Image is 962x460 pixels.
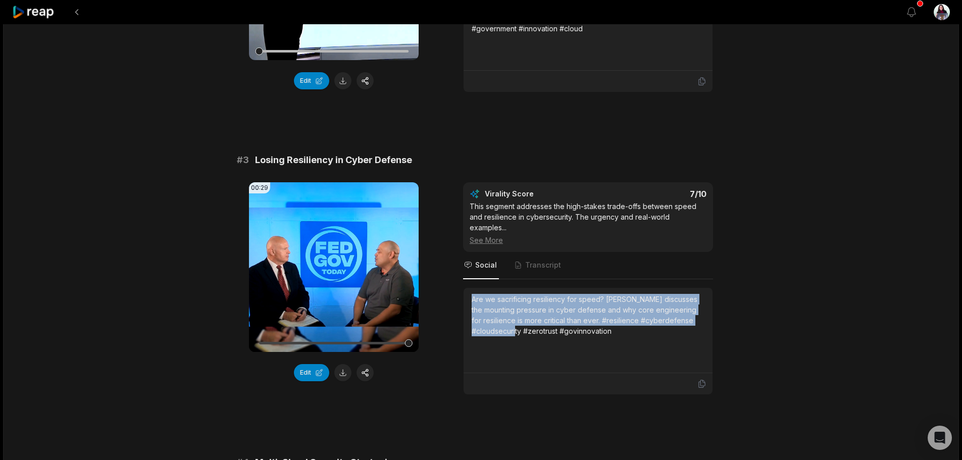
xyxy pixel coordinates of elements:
[472,294,704,336] div: Are we sacrificing resiliency for speed? [PERSON_NAME] discusses the mounting pressure in cyber d...
[249,182,419,352] video: Your browser does not support mp4 format.
[928,426,952,450] div: Open Intercom Messenger
[294,364,329,381] button: Edit
[470,235,706,245] div: See More
[598,189,707,199] div: 7 /10
[255,153,412,167] span: Losing Resiliency in Cyber Defense
[237,153,249,167] span: # 3
[463,252,713,279] nav: Tabs
[485,189,593,199] div: Virality Score
[470,201,706,245] div: This segment addresses the high-stakes trade-offs between speed and resilience in cybersecurity. ...
[294,72,329,89] button: Edit
[475,260,497,270] span: Social
[525,260,561,270] span: Transcript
